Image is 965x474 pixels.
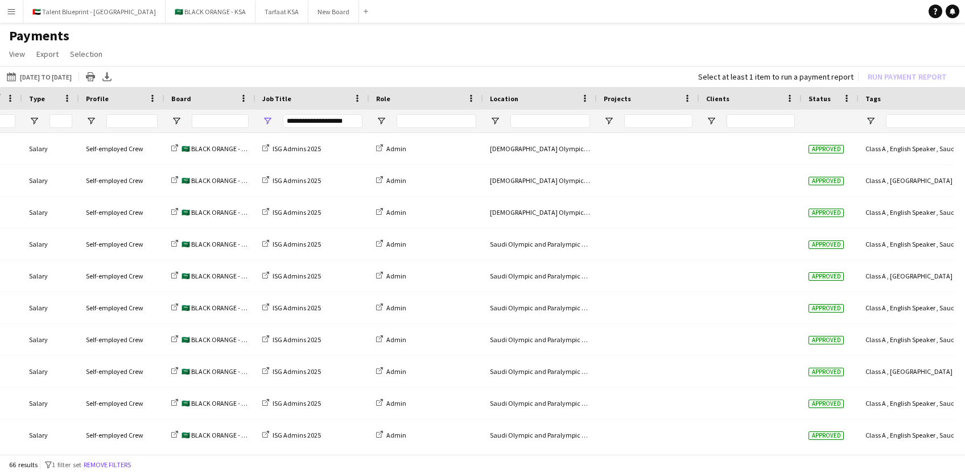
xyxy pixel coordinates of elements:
[182,144,253,153] span: 🇸🇦 BLACK ORANGE - KSA
[376,116,386,126] button: Open Filter Menu
[386,431,406,439] span: Admin
[376,431,406,439] a: Admin
[865,94,881,103] span: Tags
[706,116,716,126] button: Open Filter Menu
[9,49,25,59] span: View
[490,94,518,103] span: Location
[171,303,253,312] a: 🇸🇦 BLACK ORANGE - KSA
[262,94,291,103] span: Job Title
[22,133,79,164] div: Salary
[376,272,406,280] a: Admin
[376,399,406,408] a: Admin
[308,1,359,23] button: New Board
[483,197,597,228] div: [DEMOGRAPHIC_DATA] Olympic and Paralympic committee, PJ8P+CXJ, [PERSON_NAME], [PERSON_NAME], [GEO...
[273,431,321,439] span: ISG Admins 2025
[483,292,597,323] div: Saudi Olympic and Paralympic committee
[510,114,590,128] input: Location Filter Input
[727,114,795,128] input: Clients Filter Input
[22,419,79,451] div: Salary
[5,47,30,61] a: View
[376,240,406,248] a: Admin
[52,460,81,469] span: 1 filter set
[84,70,97,84] app-action-btn: Print
[32,47,63,61] a: Export
[809,94,831,103] span: Status
[166,1,255,23] button: 🇸🇦 BLACK ORANGE - KSA
[171,367,253,376] a: 🇸🇦 BLACK ORANGE - KSA
[22,197,79,228] div: Salary
[182,240,253,248] span: 🇸🇦 BLACK ORANGE - KSA
[22,292,79,323] div: Salary
[5,70,74,84] button: [DATE] to [DATE]
[79,197,164,228] div: Self-employed Crew
[809,240,844,249] span: Approved
[182,431,253,439] span: 🇸🇦 BLACK ORANGE - KSA
[262,335,321,344] a: ISG Admins 2025
[809,209,844,217] span: Approved
[809,336,844,344] span: Approved
[79,292,164,323] div: Self-employed Crew
[65,47,107,61] a: Selection
[171,94,191,103] span: Board
[386,208,406,217] span: Admin
[604,94,631,103] span: Projects
[182,335,253,344] span: 🇸🇦 BLACK ORANGE - KSA
[79,419,164,451] div: Self-employed Crew
[22,260,79,292] div: Salary
[273,240,321,248] span: ISG Admins 2025
[79,388,164,419] div: Self-employed Crew
[262,367,321,376] a: ISG Admins 2025
[182,176,253,185] span: 🇸🇦 BLACK ORANGE - KSA
[262,144,321,153] a: ISG Admins 2025
[604,116,614,126] button: Open Filter Menu
[262,399,321,408] a: ISG Admins 2025
[262,116,273,126] button: Open Filter Menu
[698,72,853,82] div: Select at least 1 item to run a payment report
[809,177,844,185] span: Approved
[22,356,79,387] div: Salary
[273,367,321,376] span: ISG Admins 2025
[490,116,500,126] button: Open Filter Menu
[397,114,476,128] input: Role Filter Input
[273,272,321,280] span: ISG Admins 2025
[262,272,321,280] a: ISG Admins 2025
[273,208,321,217] span: ISG Admins 2025
[483,388,597,419] div: Saudi Olympic and Paralympic committee
[22,324,79,355] div: Salary
[706,94,729,103] span: Clients
[79,324,164,355] div: Self-employed Crew
[79,260,164,292] div: Self-employed Crew
[262,208,321,217] a: ISG Admins 2025
[273,399,321,408] span: ISG Admins 2025
[36,49,59,59] span: Export
[809,431,844,440] span: Approved
[376,208,406,217] a: Admin
[386,335,406,344] span: Admin
[273,335,321,344] span: ISG Admins 2025
[624,114,692,128] input: Projects Filter Input
[376,367,406,376] a: Admin
[192,114,249,128] input: Board Filter Input
[386,176,406,185] span: Admin
[171,431,253,439] a: 🇸🇦 BLACK ORANGE - KSA
[809,272,844,281] span: Approved
[29,116,39,126] button: Open Filter Menu
[182,208,253,217] span: 🇸🇦 BLACK ORANGE - KSA
[273,176,321,185] span: ISG Admins 2025
[483,133,597,164] div: [DEMOGRAPHIC_DATA] Olympic and Paralympic committee, PJ8P+CXJ, [PERSON_NAME], [PERSON_NAME], [GEO...
[171,208,253,217] a: 🇸🇦 BLACK ORANGE - KSA
[86,94,109,103] span: Profile
[386,240,406,248] span: Admin
[106,114,158,128] input: Profile Filter Input
[376,335,406,344] a: Admin
[483,228,597,260] div: Saudi Olympic and Paralympic committee
[171,116,182,126] button: Open Filter Menu
[273,144,321,153] span: ISG Admins 2025
[273,303,321,312] span: ISG Admins 2025
[386,272,406,280] span: Admin
[100,70,114,84] app-action-btn: Export XLSX
[376,303,406,312] a: Admin
[182,367,253,376] span: 🇸🇦 BLACK ORANGE - KSA
[262,176,321,185] a: ISG Admins 2025
[86,116,96,126] button: Open Filter Menu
